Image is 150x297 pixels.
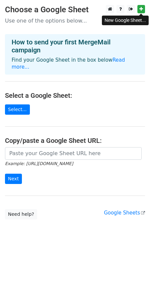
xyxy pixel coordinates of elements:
[117,265,150,297] div: Widget de chat
[5,104,30,115] a: Select...
[5,161,73,166] small: Example: [URL][DOMAIN_NAME]
[104,210,145,216] a: Google Sheets
[5,91,145,99] h4: Select a Google Sheet:
[12,57,125,70] a: Read more...
[117,265,150,297] iframe: Chat Widget
[12,38,138,54] h4: How to send your first MergeMail campaign
[5,17,145,24] p: Use one of the options below...
[5,5,145,15] h3: Choose a Google Sheet
[5,174,22,184] input: Next
[5,137,145,145] h4: Copy/paste a Google Sheet URL:
[102,16,149,25] div: New Google Sheet...
[12,57,138,71] p: Find your Google Sheet in the box below
[5,209,37,219] a: Need help?
[5,147,142,160] input: Paste your Google Sheet URL here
